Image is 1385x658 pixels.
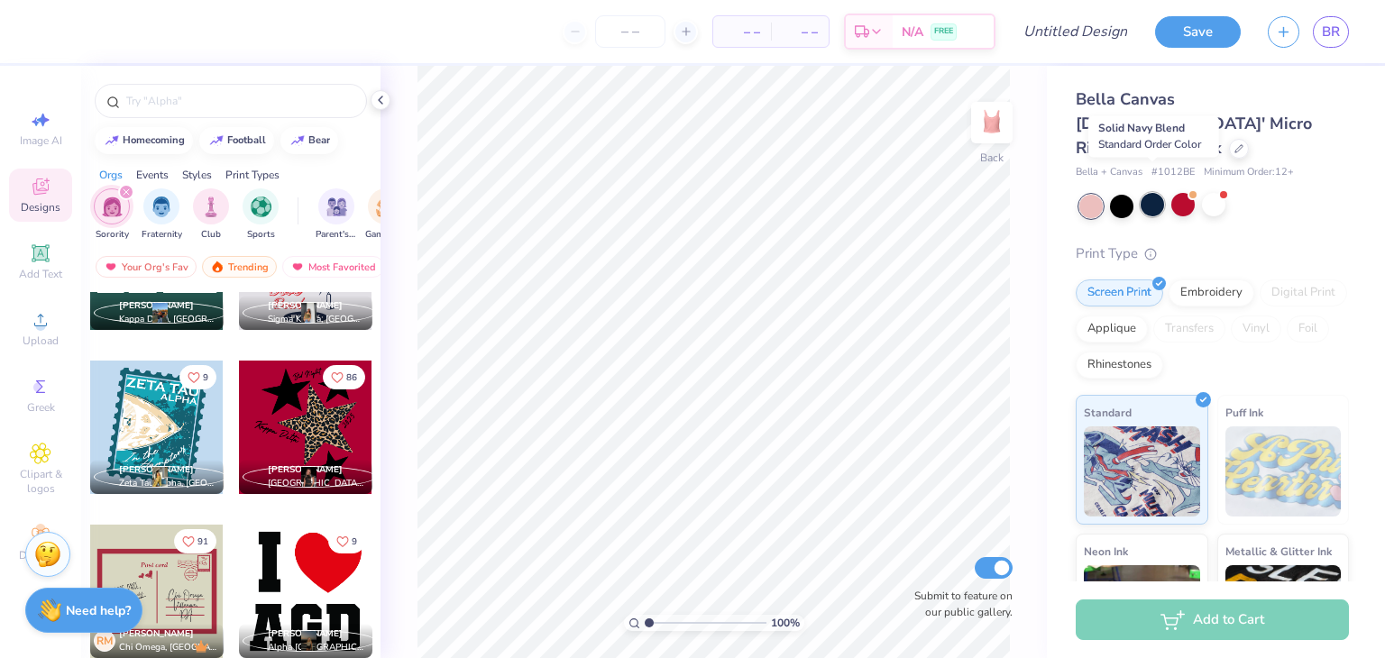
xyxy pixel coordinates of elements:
[201,228,221,242] span: Club
[179,365,216,389] button: Like
[904,588,1013,620] label: Submit to feature on our public gallery.
[326,196,347,217] img: Parent's Weekend Image
[19,548,62,562] span: Decorate
[199,127,274,154] button: football
[268,641,365,654] span: Alpha [GEOGRAPHIC_DATA], [US_STATE][GEOGRAPHIC_DATA]
[1076,315,1148,343] div: Applique
[193,188,229,242] div: filter for Club
[21,200,60,215] span: Designs
[94,188,130,242] div: filter for Sorority
[280,127,338,154] button: bear
[94,188,130,242] button: filter button
[182,167,212,183] div: Styles
[1098,137,1201,151] span: Standard Order Color
[119,299,194,312] span: [PERSON_NAME]
[225,167,280,183] div: Print Types
[268,627,343,640] span: [PERSON_NAME]
[136,167,169,183] div: Events
[19,267,62,281] span: Add Text
[1076,88,1312,159] span: Bella Canvas [DEMOGRAPHIC_DATA]' Micro Ribbed Scoop Tank
[96,256,197,278] div: Your Org's Fav
[105,135,119,146] img: trend_line.gif
[210,260,225,273] img: trending.gif
[782,23,818,41] span: – –
[724,23,760,41] span: – –
[119,627,194,640] span: [PERSON_NAME]
[365,188,407,242] button: filter button
[124,92,355,110] input: Try "Alpha"
[934,25,953,38] span: FREE
[1153,315,1225,343] div: Transfers
[1231,315,1281,343] div: Vinyl
[328,529,365,553] button: Like
[104,260,118,273] img: most_fav.gif
[119,477,216,490] span: Zeta Tau Alpha, [GEOGRAPHIC_DATA][US_STATE]
[247,228,275,242] span: Sports
[1009,14,1142,50] input: Untitled Design
[202,256,277,278] div: Trending
[268,463,343,476] span: [PERSON_NAME]
[174,529,216,553] button: Like
[1225,542,1332,561] span: Metallic & Glitter Ink
[376,196,397,217] img: Game Day Image
[1155,16,1241,48] button: Save
[974,105,1010,141] img: Back
[1322,22,1340,42] span: BR
[119,641,216,654] span: Chi Omega, [GEOGRAPHIC_DATA]
[102,196,123,217] img: Sorority Image
[316,228,357,242] span: Parent's Weekend
[1076,352,1163,379] div: Rhinestones
[142,188,182,242] button: filter button
[323,365,365,389] button: Like
[1076,165,1142,180] span: Bella + Canvas
[66,602,131,619] strong: Need help?
[227,135,266,145] div: football
[142,228,182,242] span: Fraternity
[1084,426,1200,516] img: Standard
[365,188,407,242] div: filter for Game Day
[1169,279,1254,306] div: Embroidery
[268,477,365,490] span: [GEOGRAPHIC_DATA], [US_STATE][GEOGRAPHIC_DATA] [GEOGRAPHIC_DATA]
[193,188,229,242] button: filter button
[316,188,357,242] button: filter button
[1313,16,1349,48] a: BR
[23,334,59,348] span: Upload
[980,150,1004,166] div: Back
[94,630,115,652] div: RM
[209,135,224,146] img: trend_line.gif
[1084,542,1128,561] span: Neon Ink
[346,373,357,382] span: 86
[9,467,72,496] span: Clipart & logos
[1076,243,1349,264] div: Print Type
[1084,403,1132,422] span: Standard
[197,537,208,546] span: 91
[1084,565,1200,655] img: Neon Ink
[902,23,923,41] span: N/A
[119,313,216,326] span: Kappa Delta, [GEOGRAPHIC_DATA]
[282,256,384,278] div: Most Favorited
[1260,279,1347,306] div: Digital Print
[201,196,221,217] img: Club Image
[290,135,305,146] img: trend_line.gif
[316,188,357,242] div: filter for Parent's Weekend
[251,196,271,217] img: Sports Image
[1151,165,1195,180] span: # 1012BE
[95,127,193,154] button: homecoming
[99,167,123,183] div: Orgs
[119,463,194,476] span: [PERSON_NAME]
[771,615,800,631] span: 100 %
[308,135,330,145] div: bear
[123,135,185,145] div: homecoming
[243,188,279,242] div: filter for Sports
[1225,565,1342,655] img: Metallic & Glitter Ink
[142,188,182,242] div: filter for Fraternity
[268,299,343,312] span: [PERSON_NAME]
[1204,165,1294,180] span: Minimum Order: 12 +
[20,133,62,148] span: Image AI
[203,373,208,382] span: 9
[1076,279,1163,306] div: Screen Print
[1088,115,1219,157] div: Solid Navy Blend
[243,188,279,242] button: filter button
[27,400,55,415] span: Greek
[96,228,129,242] span: Sorority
